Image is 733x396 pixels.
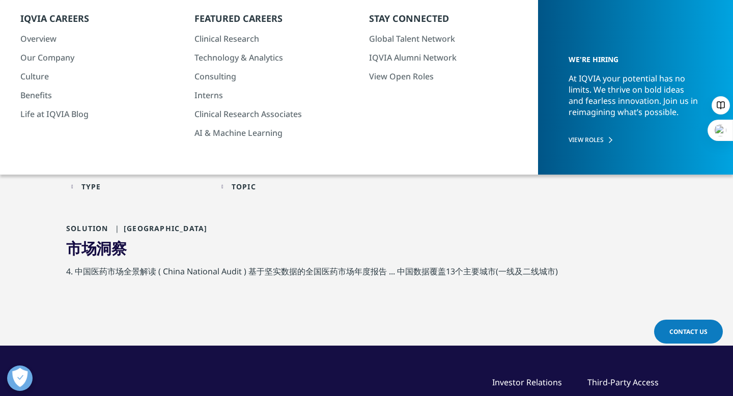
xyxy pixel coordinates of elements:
span: Contact Us [669,327,708,336]
div: Type facet. [81,182,101,191]
a: Technology & Analytics [194,52,358,63]
h5: Featured Careers [194,12,350,33]
a: Culture [20,71,184,82]
a: Interns [194,90,358,101]
a: View Open Roles [369,71,533,82]
span: Solution [66,223,108,233]
a: VIEW ROLES [569,135,701,144]
p: At IQVIA your potential has no limits. We thrive on bold ideas and fearless innovation. Join us i... [569,73,701,127]
div: 4. 中国医药市场全景解读 ( China National Audit ) 基于坚实数据的全国医药市场年度报告 ... 中国数据覆盖13个主要城市(一线及二线城市) [66,264,667,284]
a: Benefits [20,90,184,101]
a: Global Talent Network [369,33,533,44]
a: Our Company [20,52,184,63]
a: IQVIA Alumni Network [369,52,533,63]
h5: IQVIA Careers [20,12,176,33]
a: Overview [20,33,184,44]
a: Third-Party Access [587,377,659,388]
button: Open Preferences [7,365,33,391]
a: Clinical Research [194,33,358,44]
a: Investor Relations [492,377,562,388]
div: Topic facet. [232,182,256,191]
a: Contact Us [654,320,723,344]
span: [GEOGRAPHIC_DATA] [111,223,208,233]
h5: WE'RE HIRING [569,37,694,73]
a: Consulting [194,71,358,82]
a: AI & Machine Learning [194,127,358,138]
span: 市场 [66,238,96,259]
h5: Stay Connected [369,12,525,33]
a: Life at IQVIA Blog [20,108,184,120]
a: 市场洞察 [66,238,127,259]
a: Clinical Research Associates [194,108,358,120]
